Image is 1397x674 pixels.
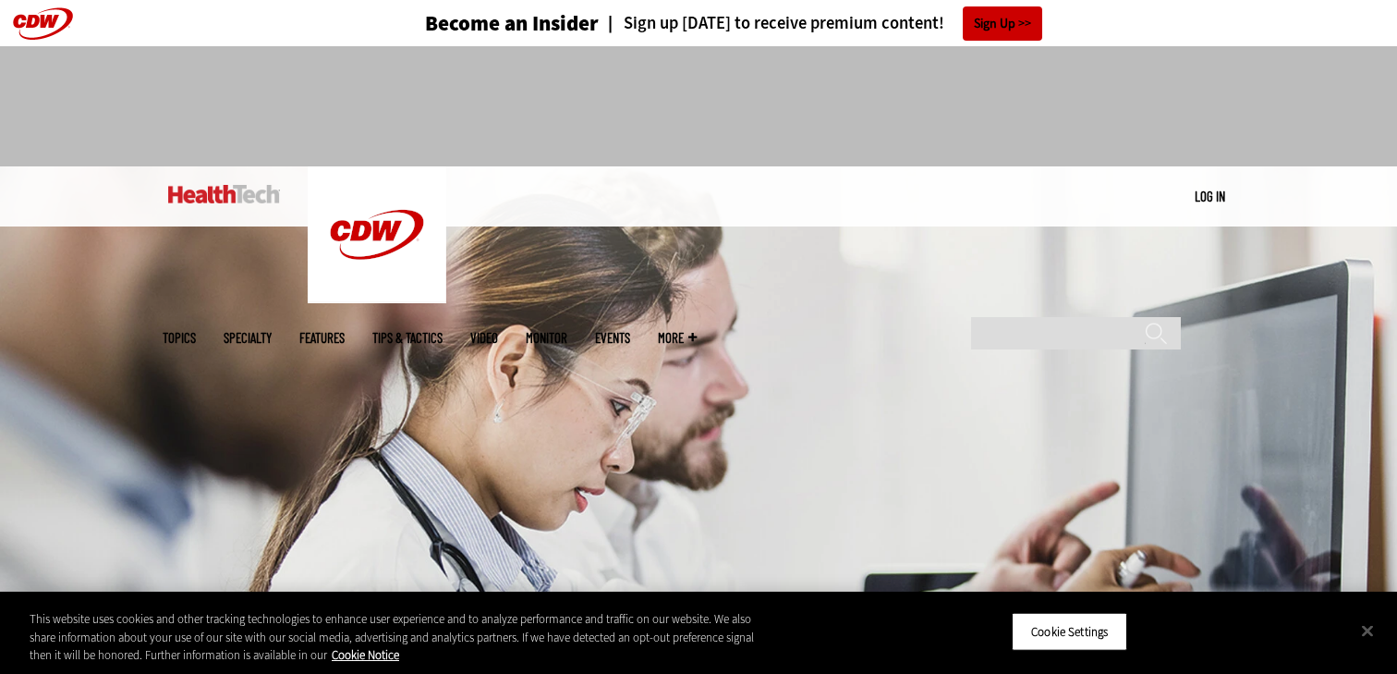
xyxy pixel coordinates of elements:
[1195,188,1225,204] a: Log in
[1195,187,1225,206] div: User menu
[308,288,446,308] a: CDW
[425,13,599,34] h3: Become an Insider
[470,331,498,345] a: Video
[308,166,446,303] img: Home
[658,331,697,345] span: More
[30,610,769,665] div: This website uses cookies and other tracking technologies to enhance user experience and to analy...
[595,331,630,345] a: Events
[356,13,599,34] a: Become an Insider
[963,6,1042,41] a: Sign Up
[599,15,944,32] a: Sign up [DATE] to receive premium content!
[168,185,280,203] img: Home
[163,331,196,345] span: Topics
[526,331,567,345] a: MonITor
[1012,612,1127,651] button: Cookie Settings
[299,331,345,345] a: Features
[1347,610,1388,651] button: Close
[372,331,443,345] a: Tips & Tactics
[224,331,272,345] span: Specialty
[332,647,399,663] a: More information about your privacy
